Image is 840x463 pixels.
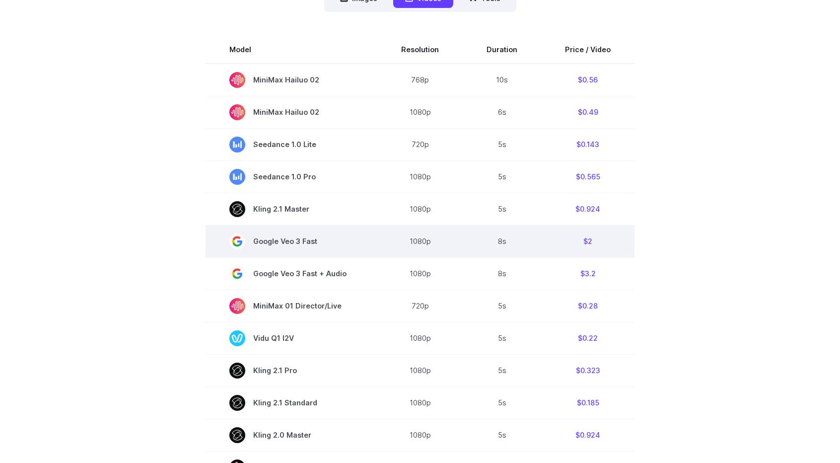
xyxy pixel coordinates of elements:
td: 8s [463,225,541,257]
span: Vidu Q1 I2V [229,330,353,346]
td: 5s [463,386,541,419]
td: 1080p [377,257,463,290]
td: 5s [463,193,541,225]
td: 5s [463,128,541,160]
td: 1080p [377,322,463,354]
th: Duration [463,36,541,64]
td: 5s [463,419,541,451]
td: $0.22 [541,322,634,354]
td: $0.56 [541,64,634,96]
td: $0.924 [541,193,634,225]
td: $0.143 [541,128,634,160]
th: Price / Video [541,36,634,64]
td: 5s [463,354,541,386]
td: $0.323 [541,354,634,386]
td: 10s [463,64,541,96]
td: 5s [463,322,541,354]
td: $0.924 [541,419,634,451]
span: MiniMax Hailuo 02 [229,72,353,88]
span: Seedance 1.0 Pro [229,169,353,185]
td: 8s [463,257,541,290]
td: 1080p [377,419,463,451]
td: 5s [463,290,541,322]
td: $2 [541,225,634,257]
th: Resolution [377,36,463,64]
td: 1080p [377,96,463,128]
td: 720p [377,128,463,160]
td: 5s [463,160,541,193]
span: Seedance 1.0 Lite [229,137,353,153]
td: 1080p [377,193,463,225]
td: $0.565 [541,160,634,193]
td: $0.185 [541,386,634,419]
span: Google Veo 3 Fast + Audio [229,266,353,282]
td: 720p [377,290,463,322]
span: Kling 2.1 Pro [229,363,353,379]
span: Kling 2.0 Master [229,427,353,443]
td: 1080p [377,354,463,386]
span: Google Veo 3 Fast [229,233,353,249]
th: Model [206,36,377,64]
td: $3.2 [541,257,634,290]
td: 1080p [377,386,463,419]
td: $0.49 [541,96,634,128]
td: 1080p [377,225,463,257]
span: MiniMax 01 Director/Live [229,298,353,314]
span: Kling 2.1 Standard [229,395,353,411]
td: 6s [463,96,541,128]
td: 768p [377,64,463,96]
td: $0.28 [541,290,634,322]
span: MiniMax Hailuo 02 [229,104,353,120]
span: Kling 2.1 Master [229,201,353,217]
td: 1080p [377,160,463,193]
